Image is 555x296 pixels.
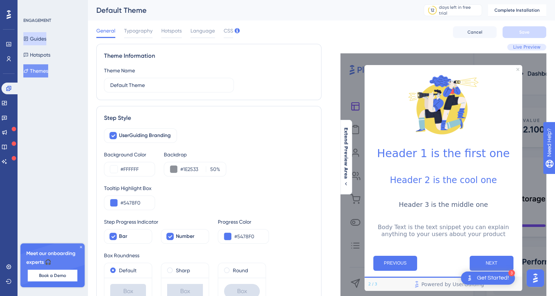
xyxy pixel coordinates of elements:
div: Open Get Started! checklist, remaining modules: 3 [461,272,515,285]
span: Bar [119,232,127,241]
button: Hotspots [23,48,50,61]
div: Box Roundness [104,251,314,260]
div: Progress Color [218,217,269,226]
iframe: UserGuiding AI Assistant Launcher [524,267,546,289]
div: Footer [365,278,522,291]
button: Themes [23,64,48,77]
div: Tooltip Highlight Box [104,184,314,193]
div: Step 2 of 3 [368,281,377,287]
div: Get Started! [477,274,509,282]
label: % [206,165,220,174]
div: Theme Name [104,66,135,75]
button: Cancel [453,26,497,38]
button: Save [502,26,546,38]
div: 12 [431,7,434,13]
img: Modal Media [407,68,480,141]
span: Live Preview [513,44,540,50]
span: Powered by UserGuiding [421,280,484,289]
div: Close Preview [516,68,519,71]
span: Extend Preview Area [343,127,349,179]
div: ENGAGEMENT [23,18,51,23]
span: Complete Installation [494,7,540,13]
div: Backdrop [164,150,226,159]
button: Complete Installation [488,4,546,16]
label: Round [233,266,248,275]
input: % [208,165,216,174]
div: Step Progress Indicator [104,217,209,226]
div: Step Style [104,114,314,122]
span: Save [519,29,529,35]
p: Body Text is the text snippet you can explain anything to your users about your product [370,224,516,238]
span: Hotspots [161,26,182,35]
h3: Header 3 is the middle one [370,201,516,208]
button: Guides [23,32,46,45]
h2: Header 2 is the cool one [370,175,516,185]
label: Default [119,266,136,275]
span: Typography [124,26,153,35]
span: Number [176,232,194,241]
span: CSS [224,26,233,35]
span: Language [190,26,215,35]
div: 3 [508,270,515,276]
span: Book a Demo [39,273,66,278]
div: Background Color [104,150,155,159]
button: Book a Demo [28,270,77,281]
span: Meet our onboarding experts 🎧 [26,249,79,267]
h1: Header 1 is the first one [370,147,516,160]
button: Previous [373,256,417,271]
input: Theme Name [110,81,228,89]
div: Theme Information [104,52,314,60]
button: Next [470,256,513,271]
span: Cancel [467,29,482,35]
span: Need Help? [17,2,46,11]
label: Sharp [176,266,190,275]
img: launcher-image-alternative-text [465,274,474,282]
span: General [96,26,115,35]
div: days left in free trial [439,4,479,16]
div: Default Theme [96,5,405,15]
button: Extend Preview Area [340,127,352,187]
span: UserGuiding Branding [119,131,171,140]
